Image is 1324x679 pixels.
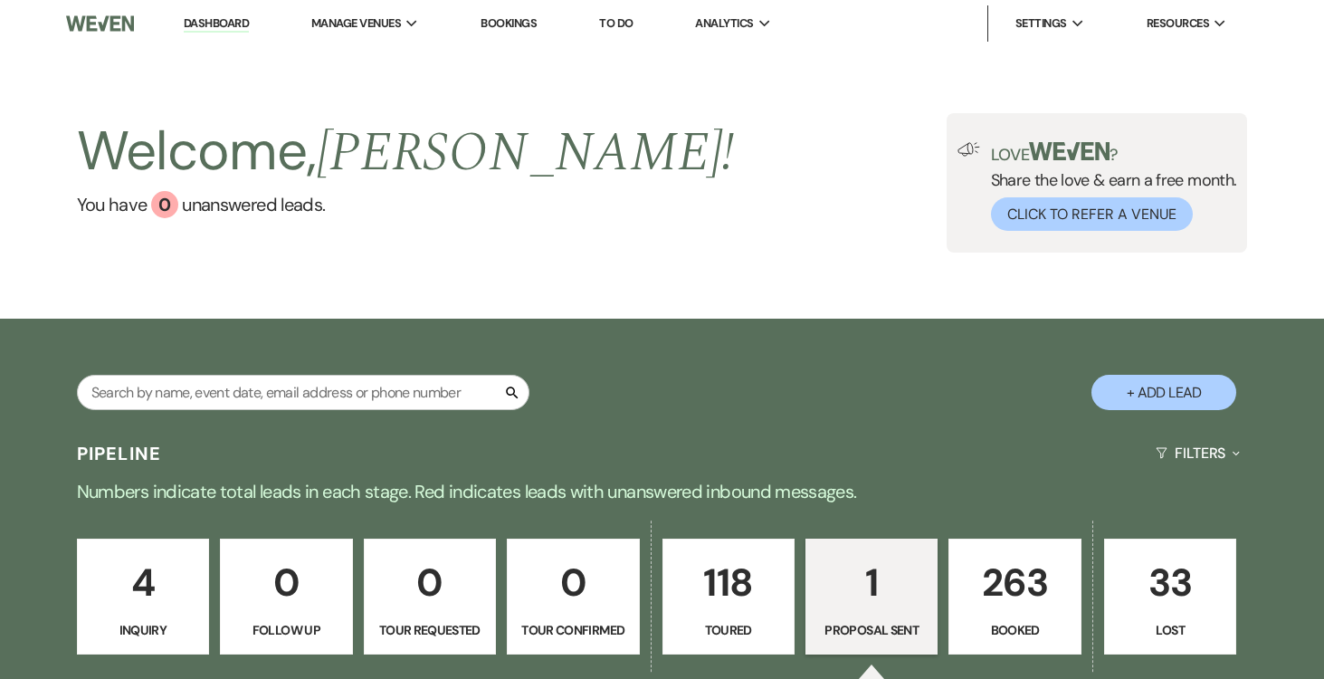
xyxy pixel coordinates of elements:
[960,620,1069,640] p: Booked
[1104,539,1236,655] a: 33Lost
[991,197,1193,231] button: Click to Refer a Venue
[1091,375,1236,410] button: + Add Lead
[232,552,340,613] p: 0
[674,620,783,640] p: Toured
[364,539,496,655] a: 0Tour Requested
[77,441,162,466] h3: Pipeline
[1116,620,1224,640] p: Lost
[317,111,735,195] span: [PERSON_NAME] !
[805,539,938,655] a: 1Proposal Sent
[481,15,537,31] a: Bookings
[599,15,633,31] a: To Do
[311,14,401,33] span: Manage Venues
[184,15,249,33] a: Dashboard
[662,539,795,655] a: 118Toured
[948,539,1081,655] a: 263Booked
[674,552,783,613] p: 118
[1029,142,1110,160] img: weven-logo-green.svg
[695,14,753,33] span: Analytics
[77,191,735,218] a: You have 0 unanswered leads.
[1015,14,1067,33] span: Settings
[1147,14,1209,33] span: Resources
[232,620,340,640] p: Follow Up
[376,552,484,613] p: 0
[11,477,1314,506] p: Numbers indicate total leads in each stage. Red indicates leads with unanswered inbound messages.
[960,552,1069,613] p: 263
[376,620,484,640] p: Tour Requested
[980,142,1237,231] div: Share the love & earn a free month.
[519,552,627,613] p: 0
[817,552,926,613] p: 1
[957,142,980,157] img: loud-speaker-illustration.svg
[151,191,178,218] div: 0
[991,142,1237,163] p: Love ?
[89,552,197,613] p: 4
[77,113,735,191] h2: Welcome,
[1116,552,1224,613] p: 33
[1148,429,1247,477] button: Filters
[89,620,197,640] p: Inquiry
[66,5,134,43] img: Weven Logo
[77,375,529,410] input: Search by name, event date, email address or phone number
[519,620,627,640] p: Tour Confirmed
[220,539,352,655] a: 0Follow Up
[817,620,926,640] p: Proposal Sent
[77,539,209,655] a: 4Inquiry
[507,539,639,655] a: 0Tour Confirmed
